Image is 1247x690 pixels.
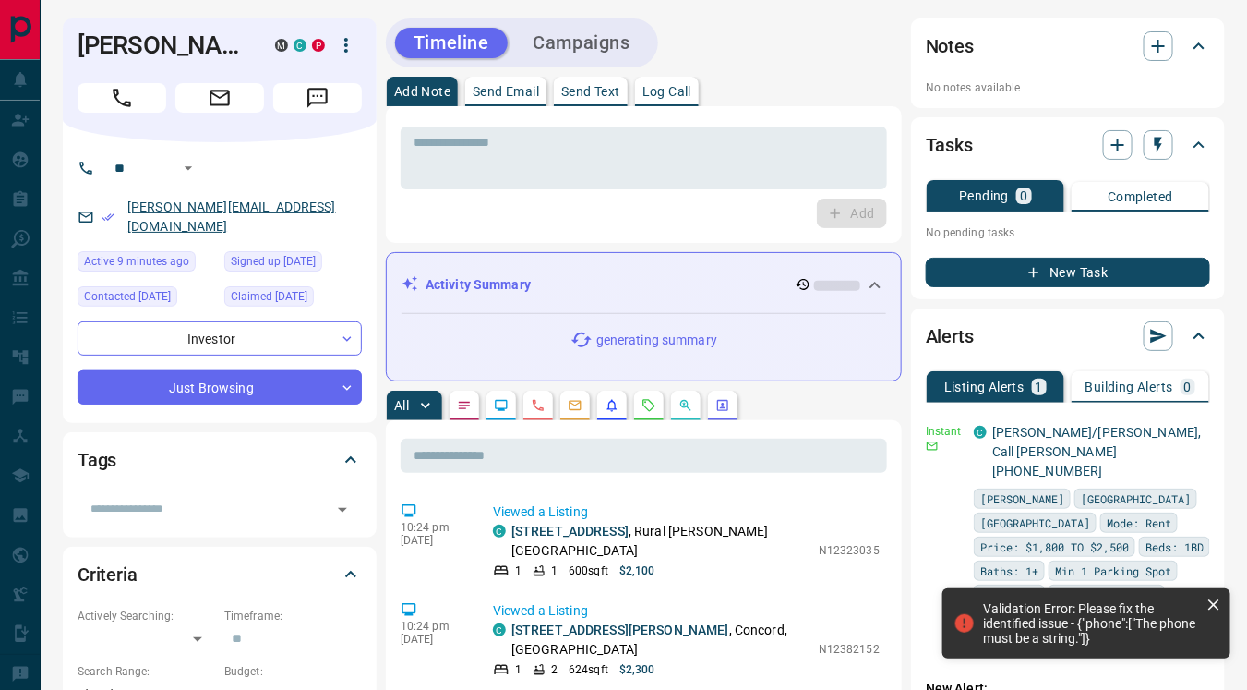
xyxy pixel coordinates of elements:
[273,83,362,113] span: Message
[312,39,325,52] div: property.ca
[493,601,880,621] p: Viewed a Listing
[493,502,880,522] p: Viewed a Listing
[926,440,939,453] svg: Email
[78,83,166,113] span: Call
[974,426,987,439] div: condos.ca
[457,398,472,413] svg: Notes
[1184,381,1192,393] p: 0
[1107,514,1171,532] span: Mode: Rent
[515,661,522,678] p: 1
[619,661,655,678] p: $2,300
[275,39,288,52] div: mrloft.ca
[819,542,880,559] p: N12323035
[78,608,215,624] p: Actively Searching:
[715,398,730,413] svg: Agent Actions
[515,563,522,579] p: 1
[568,398,582,413] svg: Emails
[926,423,963,440] p: Instant
[426,275,531,295] p: Activity Summary
[78,560,138,589] h2: Criteria
[926,79,1210,96] p: No notes available
[402,268,886,302] div: Activity Summary
[511,524,629,539] a: [STREET_ADDRESS]
[959,189,1009,202] p: Pending
[561,85,620,98] p: Send Text
[224,663,362,680] p: Budget:
[511,621,809,660] p: , Concord, [GEOGRAPHIC_DATA]
[605,398,619,413] svg: Listing Alerts
[1085,381,1173,393] p: Building Alerts
[394,85,450,98] p: Add Note
[678,398,693,413] svg: Opportunities
[78,321,362,356] div: Investor
[78,438,362,482] div: Tags
[944,381,1025,393] p: Listing Alerts
[493,525,506,538] div: condos.ca
[127,200,336,234] a: [PERSON_NAME][EMAIL_ADDRESS][DOMAIN_NAME]
[641,398,656,413] svg: Requests
[224,608,362,624] p: Timeframe:
[926,314,1210,358] div: Alerts
[596,331,717,350] p: generating summary
[78,370,362,405] div: Just Browsing
[515,28,649,58] button: Campaigns
[395,28,508,58] button: Timeline
[84,287,171,306] span: Contacted [DATE]
[401,521,465,534] p: 10:24 pm
[224,286,362,312] div: Tue Apr 22 2025
[78,30,247,60] h1: [PERSON_NAME]
[569,563,608,579] p: 600 sqft
[531,398,546,413] svg: Calls
[926,258,1210,287] button: New Task
[224,251,362,277] div: Tue Oct 29 2024
[926,24,1210,68] div: Notes
[175,83,264,113] span: Email
[1145,538,1204,556] span: Beds: 1BD
[1055,562,1171,580] span: Min 1 Parking Spot
[473,85,539,98] p: Send Email
[980,514,1090,532] span: [GEOGRAPHIC_DATA]
[926,321,974,351] h2: Alerts
[1020,189,1027,202] p: 0
[926,31,974,61] h2: Notes
[1108,190,1173,203] p: Completed
[102,211,114,224] svg: Email Verified
[84,252,189,271] span: Active 9 minutes ago
[569,661,608,678] p: 624 sqft
[78,552,362,597] div: Criteria
[493,623,506,636] div: condos.ca
[401,534,465,547] p: [DATE]
[78,663,215,680] p: Search Range:
[78,251,215,277] div: Sun Sep 14 2025
[980,538,1129,556] span: Price: $1,800 TO $2,500
[330,497,355,523] button: Open
[1081,490,1191,508] span: [GEOGRAPHIC_DATA]
[819,641,880,658] p: N12382152
[231,287,307,306] span: Claimed [DATE]
[992,425,1202,478] a: [PERSON_NAME]/[PERSON_NAME], Call [PERSON_NAME] [PHONE_NUMBER]
[1036,381,1043,393] p: 1
[394,399,409,412] p: All
[401,633,465,646] p: [DATE]
[177,157,199,179] button: Open
[494,398,509,413] svg: Lead Browsing Activity
[642,85,691,98] p: Log Call
[619,563,655,579] p: $2,100
[511,623,729,637] a: [STREET_ADDRESS][PERSON_NAME]
[78,445,116,475] h2: Tags
[983,601,1199,646] div: Validation Error: Please fix the identified issue - {"phone":["The phone must be a string."]}
[294,39,306,52] div: condos.ca
[926,123,1210,167] div: Tasks
[926,130,973,160] h2: Tasks
[551,661,558,678] p: 2
[980,562,1038,580] span: Baths: 1+
[551,563,558,579] p: 1
[511,522,809,561] p: , Rural [PERSON_NAME][GEOGRAPHIC_DATA]
[401,620,465,633] p: 10:24 pm
[926,219,1210,247] p: No pending tasks
[980,490,1064,508] span: [PERSON_NAME]
[78,286,215,312] div: Wed Apr 23 2025
[231,252,316,271] span: Signed up [DATE]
